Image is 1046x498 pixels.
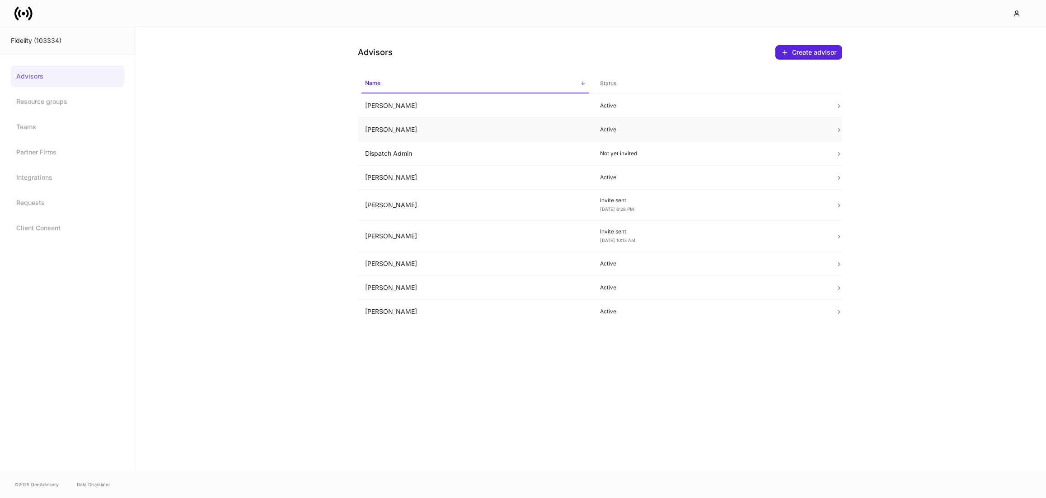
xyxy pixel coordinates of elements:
[600,260,821,267] p: Active
[77,481,110,488] a: Data Disclaimer
[11,65,124,87] a: Advisors
[358,276,593,300] td: [PERSON_NAME]
[600,150,821,157] p: Not yet invited
[600,197,821,204] p: Invite sent
[358,221,593,252] td: [PERSON_NAME]
[358,252,593,276] td: [PERSON_NAME]
[365,79,380,87] h6: Name
[14,481,59,488] span: © 2025 OneAdvisory
[600,228,821,235] p: Invite sent
[358,142,593,166] td: Dispatch Admin
[600,206,634,212] span: [DATE] 6:28 PM
[11,36,124,45] div: Fidelity (103334)
[600,284,821,291] p: Active
[11,192,124,214] a: Requests
[596,74,825,93] span: Status
[11,116,124,138] a: Teams
[358,47,393,58] h4: Advisors
[781,49,836,56] div: Create advisor
[358,94,593,118] td: [PERSON_NAME]
[11,141,124,163] a: Partner Firms
[600,79,616,88] h6: Status
[600,126,821,133] p: Active
[600,308,821,315] p: Active
[600,237,635,243] span: [DATE] 10:13 AM
[775,45,842,60] button: Create advisor
[600,102,821,109] p: Active
[11,167,124,188] a: Integrations
[361,74,590,93] span: Name
[600,174,821,181] p: Active
[358,118,593,142] td: [PERSON_NAME]
[11,91,124,112] a: Resource groups
[358,300,593,324] td: [PERSON_NAME]
[11,217,124,239] a: Client Consent
[358,166,593,190] td: [PERSON_NAME]
[358,190,593,221] td: [PERSON_NAME]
